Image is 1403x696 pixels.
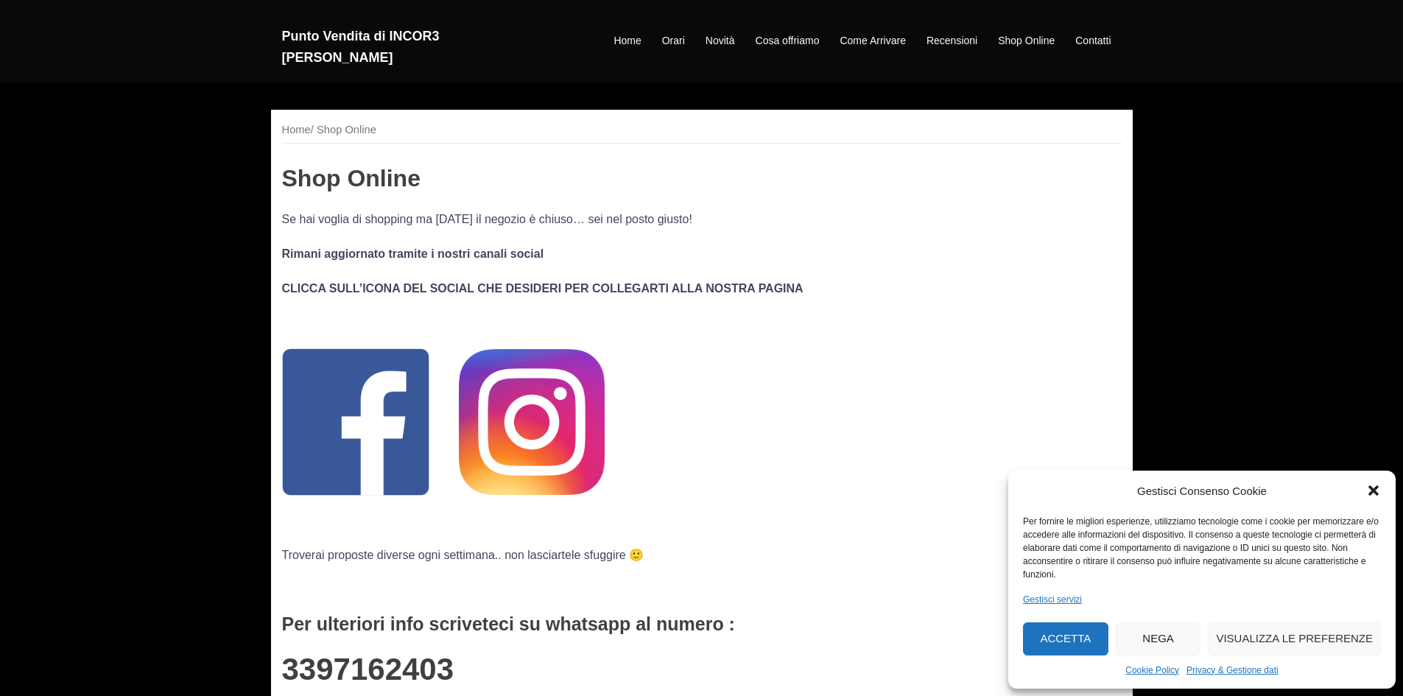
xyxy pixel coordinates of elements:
[1186,663,1279,678] a: Privacy & Gestione dati
[1116,622,1201,655] button: Nega
[1023,592,1082,607] a: Gestisci servizi
[1366,483,1381,498] div: Chiudi la finestra di dialogo
[1023,515,1379,581] div: Per fornire le migliori esperienze, utilizziamo tecnologie come i cookie per memorizzare e/o acce...
[1208,622,1381,655] button: Visualizza le preferenze
[1023,622,1108,655] button: Accetta
[1137,482,1267,501] div: Gestisci Consenso Cookie
[1125,663,1179,678] a: Cookie Policy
